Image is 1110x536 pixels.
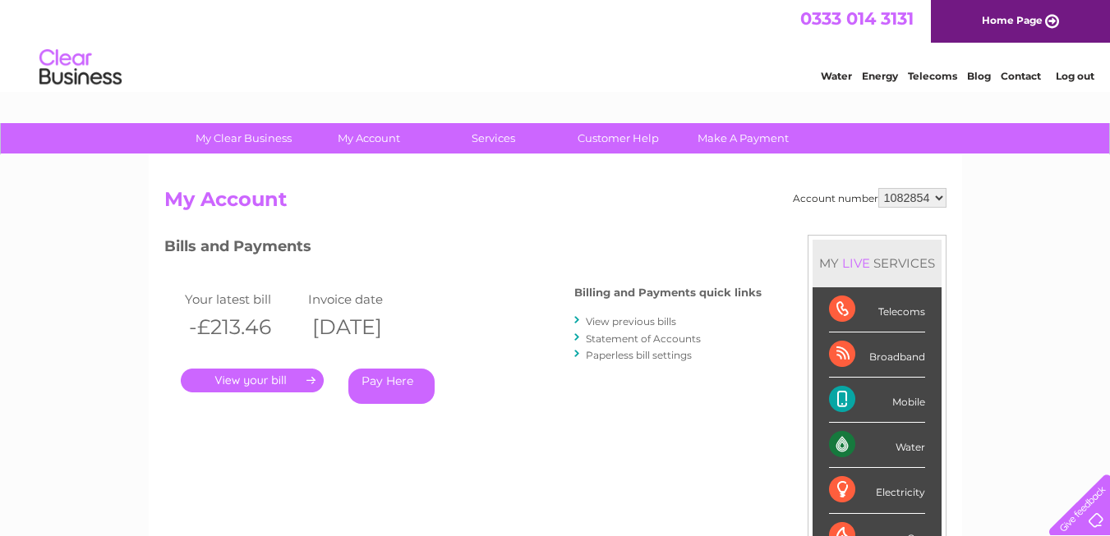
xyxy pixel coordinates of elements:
div: Clear Business is a trading name of Verastar Limited (registered in [GEOGRAPHIC_DATA] No. 3667643... [168,9,944,80]
a: Pay Here [348,369,435,404]
a: My Clear Business [176,123,311,153]
th: -£213.46 [181,310,304,344]
div: Broadband [829,332,925,378]
a: Log out [1056,70,1094,82]
img: logo.png [39,43,122,93]
div: Water [829,423,925,468]
a: Statement of Accounts [586,332,701,345]
a: My Account [301,123,436,153]
a: Customer Help [550,123,686,153]
div: Electricity [829,468,925,513]
h3: Bills and Payments [164,235,762,263]
td: Invoice date [304,288,427,310]
a: Contact [1001,70,1041,82]
a: Make A Payment [675,123,811,153]
div: Telecoms [829,287,925,332]
a: Paperless bill settings [586,349,692,361]
a: Energy [862,70,898,82]
div: LIVE [839,255,873,271]
th: [DATE] [304,310,427,344]
a: . [181,369,324,392]
a: 0333 014 3131 [800,8,914,29]
div: Mobile [829,378,925,423]
div: Account number [793,188,946,208]
a: Water [821,70,852,82]
div: MY SERVICES [813,240,942,286]
td: Your latest bill [181,288,304,310]
a: Services [426,123,561,153]
a: View previous bills [586,315,676,328]
h2: My Account [164,188,946,219]
h4: Billing and Payments quick links [574,286,762,299]
a: Blog [967,70,991,82]
a: Telecoms [908,70,957,82]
